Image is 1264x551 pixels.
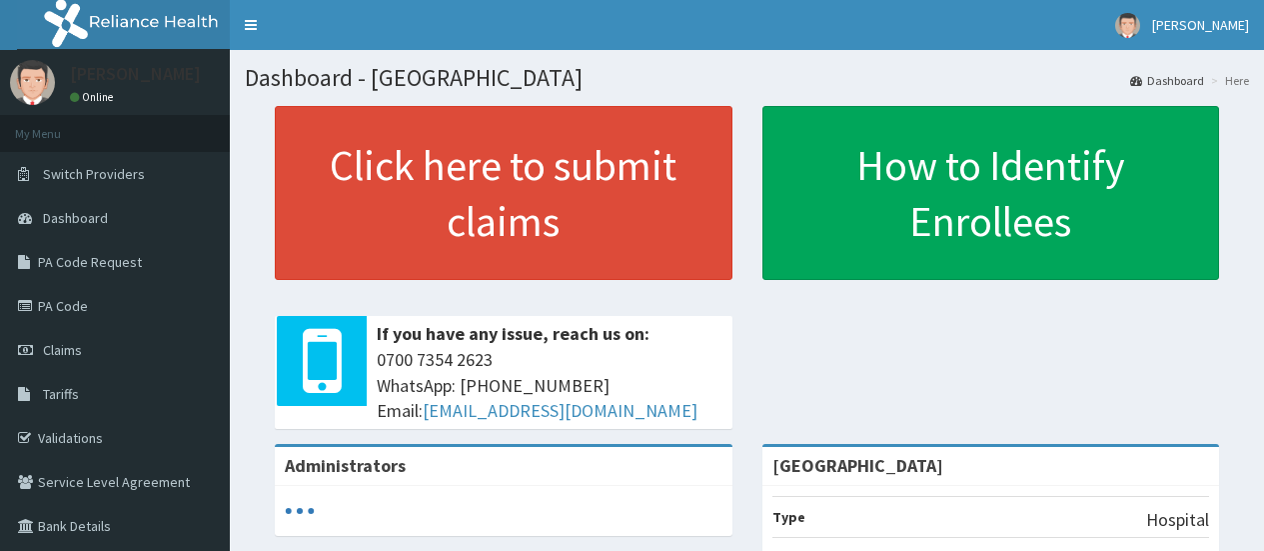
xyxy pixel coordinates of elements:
svg: audio-loading [285,496,315,526]
strong: [GEOGRAPHIC_DATA] [772,454,943,477]
span: [PERSON_NAME] [1152,16,1249,34]
span: Switch Providers [43,165,145,183]
p: [PERSON_NAME] [70,65,201,83]
a: Online [70,90,118,104]
span: Tariffs [43,385,79,403]
b: Administrators [285,454,406,477]
b: Type [772,508,805,526]
img: User Image [10,60,55,105]
a: How to Identify Enrollees [762,106,1220,280]
li: Here [1206,72,1249,89]
span: Claims [43,341,82,359]
h1: Dashboard - [GEOGRAPHIC_DATA] [245,65,1249,91]
b: If you have any issue, reach us on: [377,322,649,345]
span: Dashboard [43,209,108,227]
span: 0700 7354 2623 WhatsApp: [PHONE_NUMBER] Email: [377,347,722,424]
img: User Image [1115,13,1140,38]
a: Dashboard [1130,72,1204,89]
a: Click here to submit claims [275,106,732,280]
p: Hospital [1146,507,1209,533]
a: [EMAIL_ADDRESS][DOMAIN_NAME] [423,399,697,422]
